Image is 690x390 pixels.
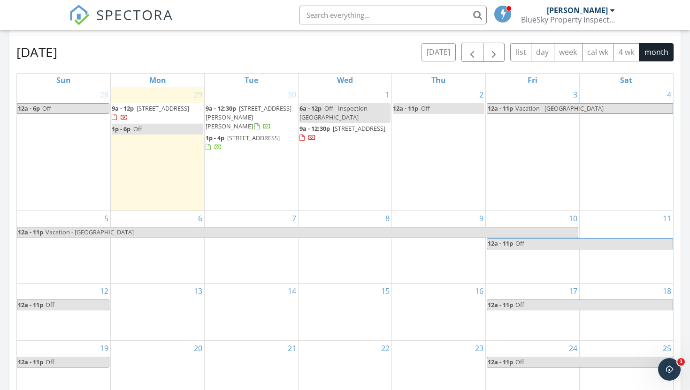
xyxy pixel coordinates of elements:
td: Go to October 18, 2025 [579,284,673,341]
a: Go to October 1, 2025 [383,87,391,102]
a: Go to September 28, 2025 [98,87,110,102]
span: 12a - 11p [487,300,514,310]
a: Go to September 30, 2025 [286,87,298,102]
a: 9a - 12:30p [STREET_ADDRESS][PERSON_NAME][PERSON_NAME] [206,103,297,133]
a: 9a - 12p [STREET_ADDRESS] [112,103,203,123]
td: Go to October 16, 2025 [392,284,486,341]
a: Wednesday [335,74,355,87]
a: Thursday [429,74,448,87]
button: day [531,43,554,61]
a: SPECTORA [69,13,173,32]
button: list [510,43,531,61]
span: Off [421,104,430,112]
span: 12a - 11p [393,104,418,112]
a: Monday [147,74,168,87]
a: Go to October 17, 2025 [567,284,579,299]
a: 9a - 12:30p [STREET_ADDRESS] [299,124,385,142]
span: Off [46,358,54,366]
span: Off - Inspection [GEOGRAPHIC_DATA] [299,104,368,121]
button: Next month [483,43,505,62]
span: [STREET_ADDRESS] [137,104,189,112]
span: Off [515,300,524,309]
span: 1 [677,358,685,366]
button: week [554,43,583,61]
input: Search everything... [299,6,487,24]
a: Go to October 8, 2025 [383,211,391,226]
td: Go to October 5, 2025 [17,211,111,284]
a: Go to October 19, 2025 [98,341,110,356]
a: 1p - 4p [STREET_ADDRESS] [206,134,280,151]
td: Go to October 13, 2025 [111,284,205,341]
span: [STREET_ADDRESS][PERSON_NAME][PERSON_NAME] [206,104,291,130]
span: Off [42,104,51,112]
span: 9a - 12:30p [299,124,330,133]
a: Go to October 18, 2025 [661,284,673,299]
td: Go to October 8, 2025 [298,211,392,284]
span: Vacation - [GEOGRAPHIC_DATA] [46,228,134,236]
td: Go to October 9, 2025 [392,211,486,284]
span: [STREET_ADDRESS] [227,134,280,142]
span: 12a - 6p [17,104,40,113]
button: Previous month [461,43,483,62]
span: [STREET_ADDRESS] [333,124,385,133]
button: cal wk [582,43,614,61]
td: Go to October 4, 2025 [579,87,673,211]
span: 1p - 4p [206,134,224,142]
a: Go to October 20, 2025 [192,341,204,356]
span: Off [515,358,524,366]
a: Go to October 10, 2025 [567,211,579,226]
a: Tuesday [243,74,260,87]
td: Go to October 1, 2025 [298,87,392,211]
a: Go to October 13, 2025 [192,284,204,299]
td: Go to October 11, 2025 [579,211,673,284]
td: Go to October 10, 2025 [486,211,580,284]
a: Go to October 4, 2025 [665,87,673,102]
a: Go to October 24, 2025 [567,341,579,356]
a: 9a - 12:30p [STREET_ADDRESS][PERSON_NAME][PERSON_NAME] [206,104,291,130]
a: Go to October 22, 2025 [379,341,391,356]
span: 9a - 12:30p [206,104,236,112]
div: [PERSON_NAME] [547,6,608,15]
div: BlueSky Property Inspections [521,15,615,24]
span: 1p - 6p [112,125,130,133]
a: Go to October 21, 2025 [286,341,298,356]
span: 9a - 12p [112,104,134,112]
span: Off [515,239,524,247]
a: Go to October 16, 2025 [473,284,485,299]
span: Off [46,300,54,309]
iframe: Intercom live chat [658,358,681,381]
a: Go to October 2, 2025 [477,87,485,102]
td: Go to October 6, 2025 [111,211,205,284]
a: Go to October 7, 2025 [290,211,298,226]
td: Go to September 29, 2025 [111,87,205,211]
button: [DATE] [422,43,456,61]
td: Go to October 12, 2025 [17,284,111,341]
td: Go to October 7, 2025 [204,211,298,284]
span: 12a - 11p [487,104,514,113]
span: 12a - 11p [487,239,514,248]
a: Go to October 15, 2025 [379,284,391,299]
img: The Best Home Inspection Software - Spectora [69,5,90,25]
h2: [DATE] [16,43,57,61]
a: Go to October 14, 2025 [286,284,298,299]
span: Vacation - [GEOGRAPHIC_DATA] [515,104,604,112]
td: Go to October 2, 2025 [392,87,486,211]
td: Go to October 3, 2025 [486,87,580,211]
a: 1p - 4p [STREET_ADDRESS] [206,133,297,153]
span: Off [133,125,142,133]
a: Go to October 11, 2025 [661,211,673,226]
td: Go to September 30, 2025 [204,87,298,211]
a: Go to October 25, 2025 [661,341,673,356]
span: 12a - 11p [487,357,514,367]
span: 12a - 11p [17,300,44,310]
td: Go to October 15, 2025 [298,284,392,341]
span: 12a - 11p [17,357,44,367]
span: SPECTORA [96,5,173,24]
a: Saturday [618,74,634,87]
a: 9a - 12p [STREET_ADDRESS] [112,104,189,121]
a: Go to October 12, 2025 [98,284,110,299]
button: month [639,43,674,61]
span: 6a - 12p [299,104,322,112]
a: Go to October 23, 2025 [473,341,485,356]
a: Go to September 29, 2025 [192,87,204,102]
